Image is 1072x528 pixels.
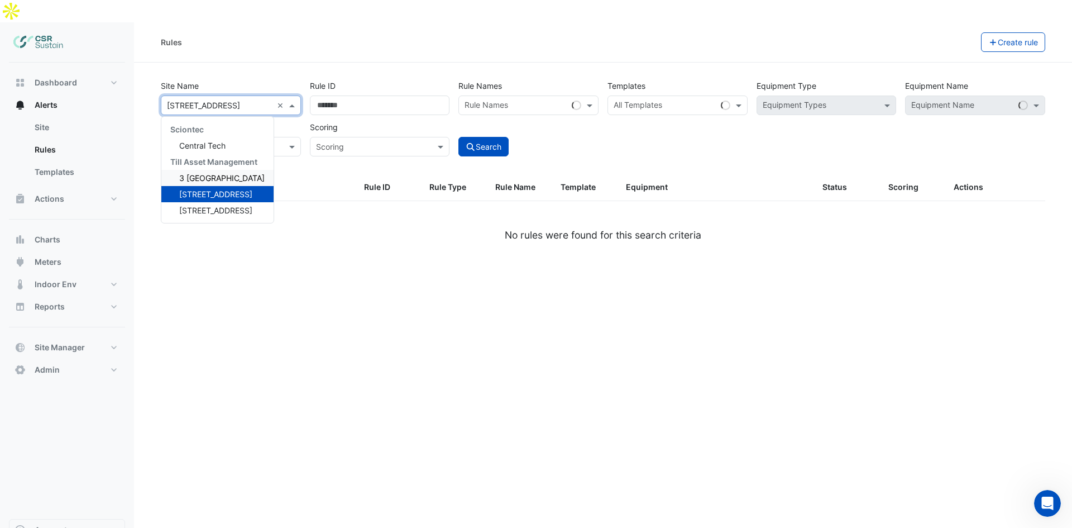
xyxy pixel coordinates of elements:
[15,77,26,88] app-icon: Dashboard
[179,189,252,199] span: [STREET_ADDRESS]
[15,99,26,111] app-icon: Alerts
[26,116,125,139] a: Site
[458,76,502,96] label: Rule Names
[495,181,547,194] div: Rule Name
[15,279,26,290] app-icon: Indoor Env
[9,188,125,210] button: Actions
[35,279,76,290] span: Indoor Env
[9,72,125,94] button: Dashboard
[161,228,1045,242] div: No rules were found for this search criteria
[463,99,508,113] div: Rule Names
[15,364,26,375] app-icon: Admin
[277,99,286,111] span: Clear
[179,141,226,150] span: Central Tech
[9,336,125,359] button: Site Manager
[910,99,974,113] div: Equipment Name
[35,99,58,111] span: Alerts
[9,94,125,116] button: Alerts
[954,181,1038,194] div: Actions
[15,301,26,312] app-icon: Reports
[35,301,65,312] span: Reports
[15,256,26,268] app-icon: Meters
[9,273,125,296] button: Indoor Env
[161,36,182,48] div: Rules
[310,117,338,137] label: Scoring
[458,137,509,156] button: Search
[9,359,125,381] button: Admin
[26,139,125,161] a: Rules
[9,229,125,251] button: Charts
[310,76,336,96] label: Rule ID
[822,181,874,194] div: Status
[364,181,416,194] div: Rule ID
[981,32,1046,52] button: Create rule
[9,251,125,273] button: Meters
[607,76,645,96] label: Templates
[761,99,826,113] div: Equipment Types
[35,193,64,204] span: Actions
[888,181,940,194] div: Scoring
[13,31,64,54] img: Company Logo
[626,181,809,194] div: Equipment
[1034,490,1061,517] iframe: Intercom live chat
[15,234,26,245] app-icon: Charts
[35,256,61,268] span: Meters
[35,364,60,375] span: Admin
[905,76,968,96] label: Equipment Name
[161,116,274,223] ng-dropdown-panel: Options list
[35,234,60,245] span: Charts
[429,181,481,194] div: Rule Type
[179,173,265,183] span: 3 [GEOGRAPHIC_DATA]
[179,206,252,215] span: [STREET_ADDRESS]
[9,116,125,188] div: Alerts
[161,76,199,96] label: Site Name
[15,193,26,204] app-icon: Actions
[26,161,125,183] a: Templates
[35,342,85,353] span: Site Manager
[612,99,662,113] div: All Templates
[170,157,257,167] span: Till Asset Management
[15,342,26,353] app-icon: Site Manager
[9,296,125,318] button: Reports
[233,181,351,194] div: Site Name
[757,76,816,96] label: Equipment Type
[35,77,77,88] span: Dashboard
[561,181,612,194] div: Template
[170,125,204,134] span: Sciontec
